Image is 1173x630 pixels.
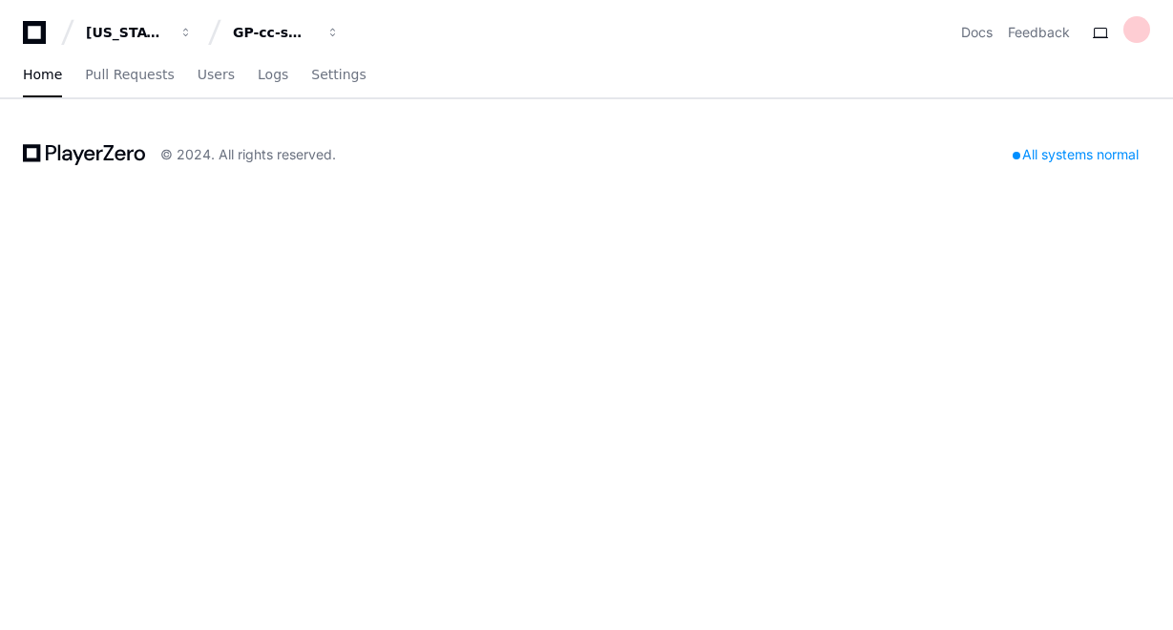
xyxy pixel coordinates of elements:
[198,69,235,80] span: Users
[85,69,174,80] span: Pull Requests
[1001,141,1150,168] div: All systems normal
[23,53,62,97] a: Home
[311,69,366,80] span: Settings
[258,53,288,97] a: Logs
[258,69,288,80] span: Logs
[160,145,336,164] div: © 2024. All rights reserved.
[23,69,62,80] span: Home
[961,23,993,42] a: Docs
[86,23,168,42] div: [US_STATE] Pacific
[225,15,347,50] button: GP-cc-sml-apps
[1008,23,1070,42] button: Feedback
[198,53,235,97] a: Users
[78,15,200,50] button: [US_STATE] Pacific
[233,23,315,42] div: GP-cc-sml-apps
[85,53,174,97] a: Pull Requests
[311,53,366,97] a: Settings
